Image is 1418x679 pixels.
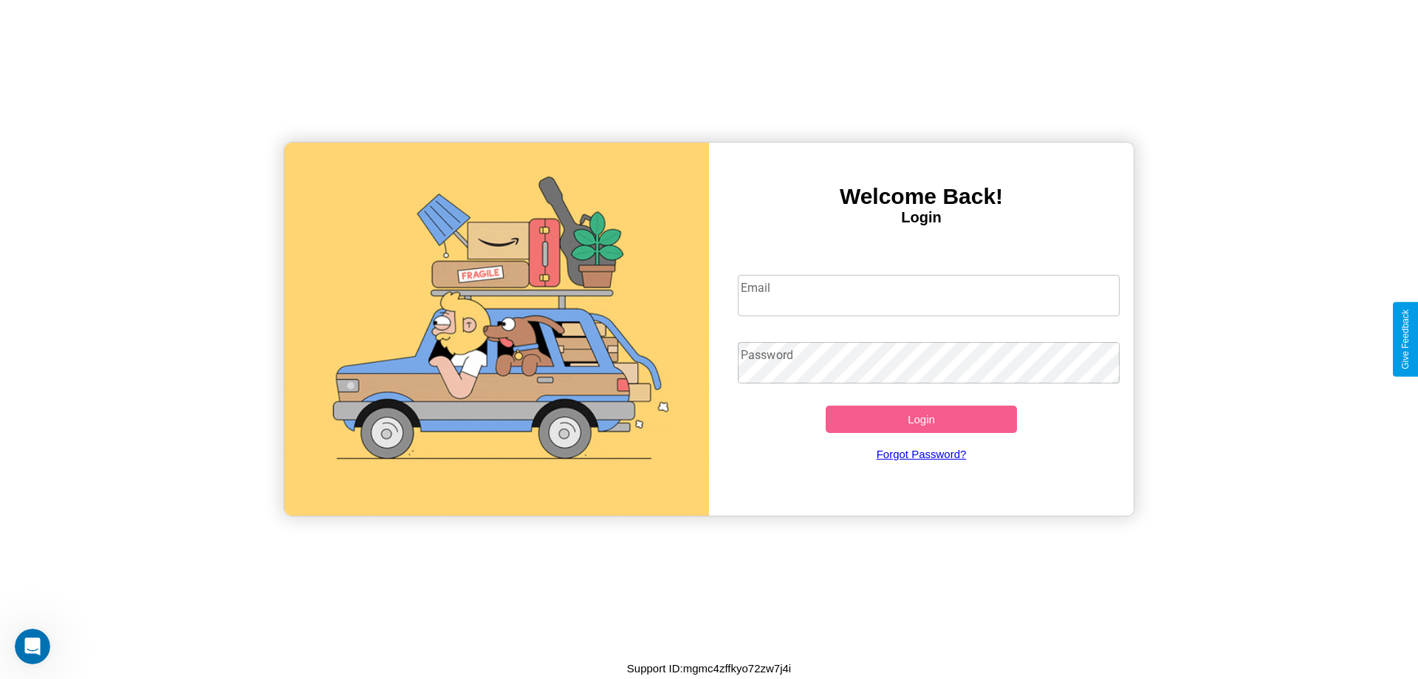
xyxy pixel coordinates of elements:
div: Give Feedback [1400,310,1411,369]
img: gif [284,143,709,516]
a: Forgot Password? [730,433,1113,475]
h4: Login [709,209,1134,226]
iframe: Intercom live chat [15,629,50,664]
button: Login [826,406,1017,433]
h3: Welcome Back! [709,184,1134,209]
p: Support ID: mgmc4zffkyo72zw7j4i [627,658,791,678]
